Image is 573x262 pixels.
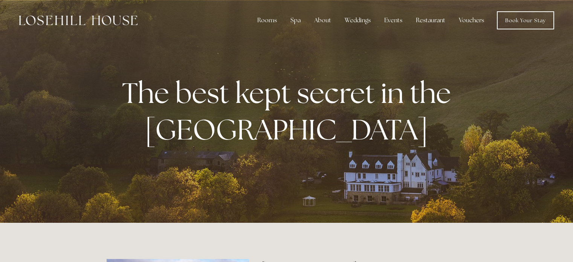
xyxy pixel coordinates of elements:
[308,13,337,28] div: About
[453,13,490,28] a: Vouchers
[339,13,377,28] div: Weddings
[378,13,408,28] div: Events
[497,11,554,29] a: Book Your Stay
[19,15,138,25] img: Losehill House
[251,13,283,28] div: Rooms
[410,13,451,28] div: Restaurant
[122,74,457,148] strong: The best kept secret in the [GEOGRAPHIC_DATA]
[284,13,307,28] div: Spa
